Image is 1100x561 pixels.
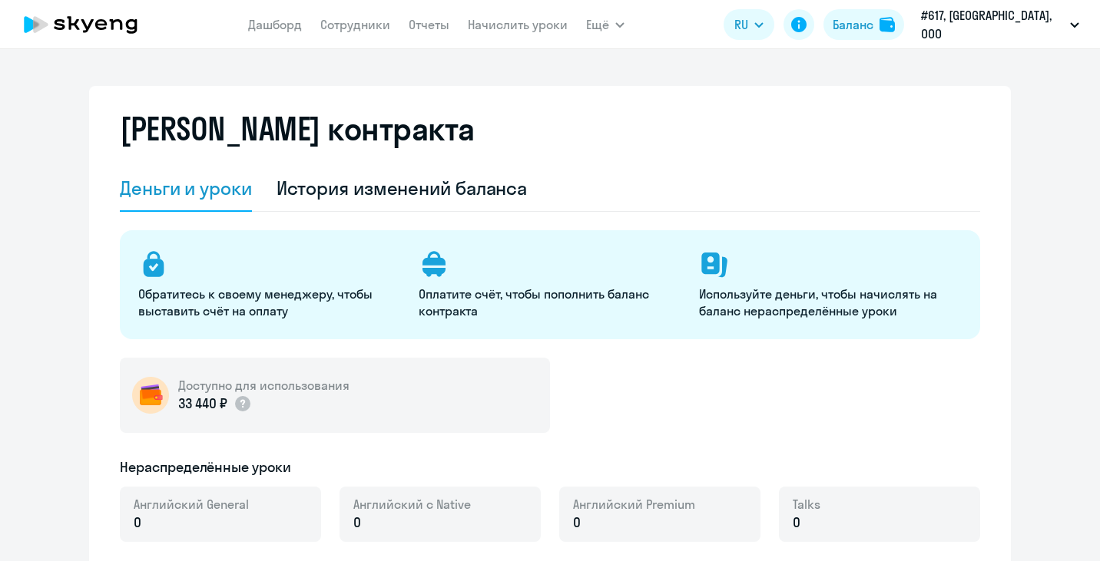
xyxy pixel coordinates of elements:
[573,513,581,533] span: 0
[586,9,625,40] button: Ещё
[913,6,1087,43] button: #617, [GEOGRAPHIC_DATA], ООО
[178,394,252,414] p: 33 440 ₽
[120,457,291,477] h5: Нераспределённые уроки
[134,513,141,533] span: 0
[353,513,361,533] span: 0
[793,513,800,533] span: 0
[699,285,961,319] p: Используйте деньги, чтобы начислять на баланс нераспределённые уроки
[120,176,252,200] div: Деньги и уроки
[132,377,169,414] img: wallet-circle.png
[277,176,528,200] div: История изменений баланса
[734,15,748,34] span: RU
[724,9,774,40] button: RU
[409,17,449,32] a: Отчеты
[586,15,609,34] span: Ещё
[134,496,249,513] span: Английский General
[353,496,471,513] span: Английский с Native
[573,496,695,513] span: Английский Premium
[793,496,820,513] span: Talks
[320,17,390,32] a: Сотрудники
[248,17,302,32] a: Дашборд
[419,285,681,319] p: Оплатите счёт, чтобы пополнить баланс контракта
[880,17,895,32] img: balance
[120,111,475,147] h2: [PERSON_NAME] контракта
[468,17,568,32] a: Начислить уроки
[833,15,873,34] div: Баланс
[178,377,350,394] h5: Доступно для использования
[921,6,1064,43] p: #617, [GEOGRAPHIC_DATA], ООО
[138,285,400,319] p: Обратитесь к своему менеджеру, чтобы выставить счёт на оплату
[823,9,904,40] button: Балансbalance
